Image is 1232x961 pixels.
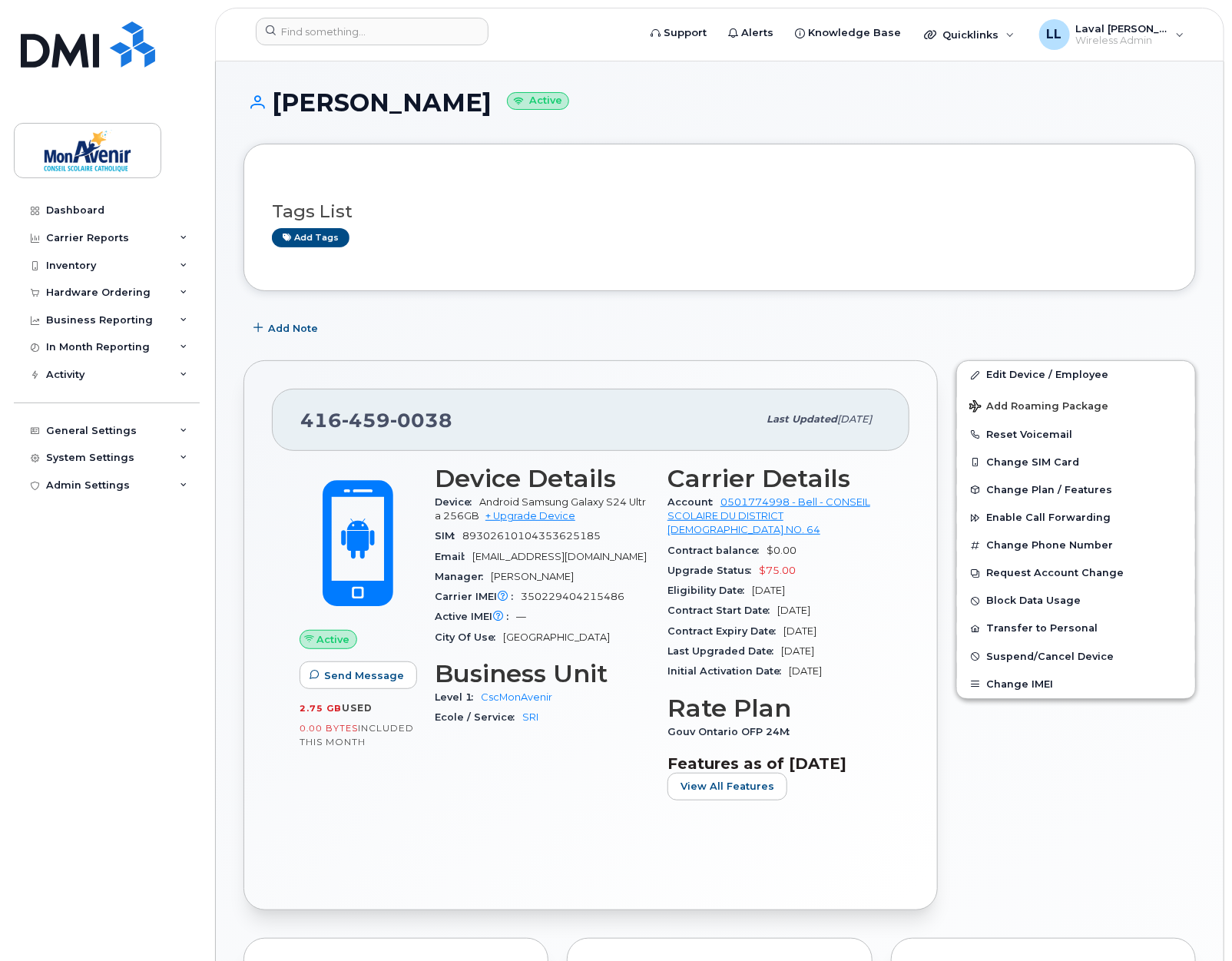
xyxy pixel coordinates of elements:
span: used [342,702,373,714]
span: [PERSON_NAME] [491,571,574,582]
span: [DATE] [837,413,872,425]
span: 416 [300,409,452,432]
span: Add Note [268,321,318,336]
span: 2.75 GB [300,703,342,714]
span: — [516,611,526,622]
span: City Of Use [435,631,503,643]
span: SIM [435,530,462,542]
span: Change Plan / Features [986,484,1112,495]
span: Android Samsung Galaxy S24 Ultra 256GB [435,496,646,522]
span: [EMAIL_ADDRESS][DOMAIN_NAME] [472,551,647,562]
span: Last Upgraded Date [667,645,781,657]
span: [DATE] [752,585,785,596]
a: SRI [522,711,538,723]
span: Enable Call Forwarding [986,512,1111,524]
span: Carrier IMEI [435,591,521,602]
button: Send Message [300,661,417,689]
span: Send Message [324,668,404,683]
button: Block Data Usage [957,587,1195,615]
h3: Tags List [272,202,1167,221]
span: Suspend/Cancel Device [986,651,1114,662]
span: Add Roaming Package [969,400,1108,415]
button: Add Note [243,314,331,342]
span: Active IMEI [435,611,516,622]
h3: Rate Plan [667,694,882,722]
span: Upgrade Status [667,565,759,576]
span: $0.00 [767,545,796,556]
button: Reset Voicemail [957,421,1195,449]
span: Contract balance [667,545,767,556]
button: Change SIM Card [957,449,1195,476]
button: Suspend/Cancel Device [957,643,1195,671]
span: $75.00 [759,565,796,576]
span: [DATE] [783,625,816,637]
button: Enable Call Forwarding [957,504,1195,532]
span: Active [317,632,350,647]
button: View All Features [667,773,787,800]
button: Add Roaming Package [957,389,1195,421]
span: Contract Expiry Date [667,625,783,637]
small: Active [507,92,569,110]
button: Transfer to Personal [957,615,1195,642]
span: Initial Activation Date [667,665,789,677]
h1: [PERSON_NAME] [243,89,1196,116]
span: Email [435,551,472,562]
span: Last updated [767,413,837,425]
h3: Device Details [435,465,649,492]
span: 350229404215486 [521,591,624,602]
span: Eligibility Date [667,585,752,596]
span: Level 1 [435,691,481,703]
span: [DATE] [789,665,822,677]
button: Request Account Change [957,559,1195,587]
span: included this month [300,722,414,747]
span: 0038 [390,409,452,432]
a: CscMonAvenir [481,691,552,703]
span: 459 [342,409,390,432]
span: View All Features [681,779,774,794]
h3: Features as of [DATE] [667,754,882,773]
button: Change IMEI [957,671,1195,698]
a: Edit Device / Employee [957,361,1195,389]
span: Manager [435,571,491,582]
span: Account [667,496,720,508]
a: 0501774998 - Bell - CONSEIL SCOLAIRE DU DISTRICT [DEMOGRAPHIC_DATA] NO. 64 [667,496,870,536]
span: Contract Start Date [667,605,777,616]
h3: Business Unit [435,660,649,688]
a: + Upgrade Device [485,510,575,522]
a: Add tags [272,228,349,247]
span: Gouv Ontario OFP 24M [667,726,797,737]
span: Device [435,496,479,508]
span: 89302610104353625185 [462,530,601,542]
button: Change Plan / Features [957,476,1195,504]
h3: Carrier Details [667,465,882,492]
span: [GEOGRAPHIC_DATA] [503,631,610,643]
span: 0.00 Bytes [300,723,358,734]
span: [DATE] [777,605,810,616]
span: [DATE] [781,645,814,657]
span: Ecole / Service [435,711,522,723]
button: Change Phone Number [957,532,1195,559]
